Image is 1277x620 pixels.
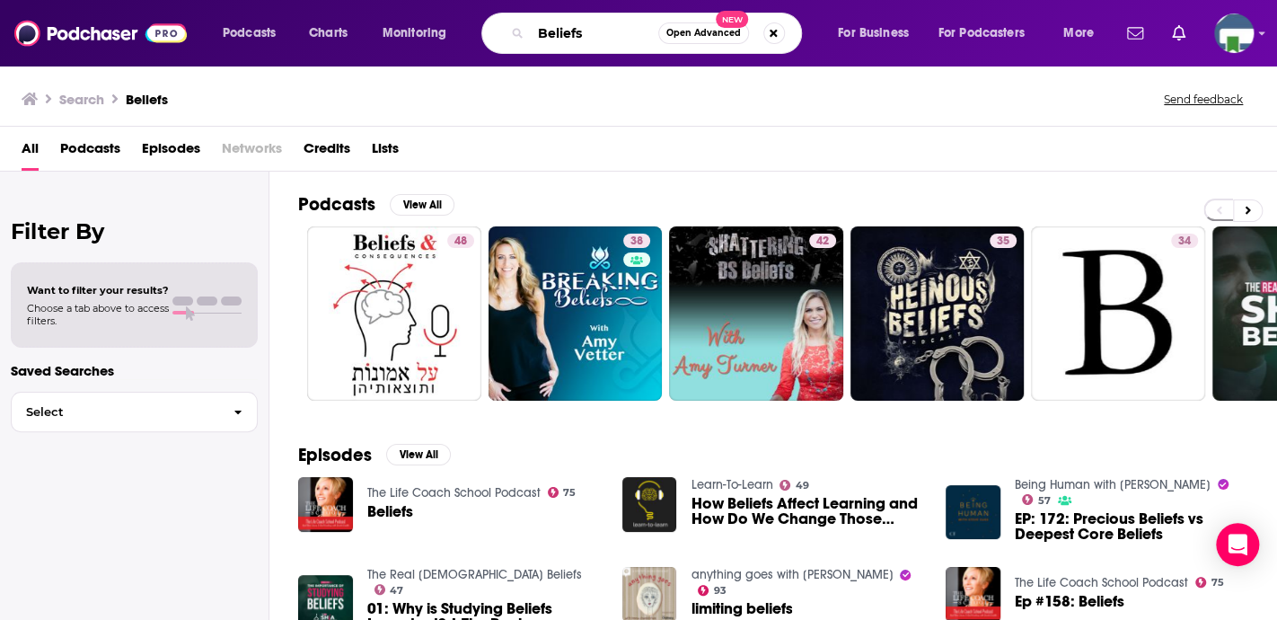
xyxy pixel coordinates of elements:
[691,496,924,527] a: How Beliefs Affect Learning and How Do We Change Those Beliefs (introduction to beliefs)
[1158,92,1248,107] button: Send feedback
[126,91,168,108] h3: Beliefs
[1015,575,1188,590] a: The Life Coach School Podcast
[548,487,577,498] a: 75
[850,226,1025,401] a: 35
[383,21,446,46] span: Monitoring
[390,194,454,216] button: View All
[142,134,200,171] a: Episodes
[796,482,809,490] span: 49
[990,234,1017,248] a: 35
[374,584,404,595] a: 47
[372,134,399,171] a: Lists
[1195,577,1224,588] a: 75
[1038,497,1051,505] span: 57
[298,477,353,532] img: Beliefs
[11,392,258,432] button: Select
[489,226,663,401] a: 38
[1165,18,1193,49] a: Show notifications dropdown
[223,21,276,46] span: Podcasts
[691,567,893,582] a: anything goes with emma chamberlain
[27,284,169,297] span: Want to filter your results?
[210,19,299,48] button: open menu
[1015,594,1124,609] a: Ep #158: Beliefs
[779,480,809,491] a: 49
[390,587,403,595] span: 47
[1216,523,1259,566] div: Open Intercom Messenger
[630,233,643,251] span: 38
[716,11,748,28] span: New
[666,29,741,38] span: Open Advanced
[809,234,836,248] a: 42
[59,91,104,108] h3: Search
[1214,13,1254,53] span: Logged in as KCMedia
[367,485,541,500] a: The Life Coach School Podcast
[447,234,474,248] a: 48
[386,444,451,465] button: View All
[22,134,39,171] a: All
[307,226,481,401] a: 48
[927,19,1051,48] button: open menu
[825,19,931,48] button: open menu
[1178,233,1191,251] span: 34
[1015,477,1211,492] a: Being Human with Steve Cuss
[658,22,749,44] button: Open AdvancedNew
[297,19,358,48] a: Charts
[622,477,677,532] img: How Beliefs Affect Learning and How Do We Change Those Beliefs (introduction to beliefs)
[498,13,819,54] div: Search podcasts, credits, & more...
[370,19,470,48] button: open menu
[714,587,727,595] span: 93
[222,134,282,171] span: Networks
[298,444,372,466] h2: Episodes
[11,362,258,379] p: Saved Searches
[946,485,1000,540] img: EP: 172: Precious Beliefs vs Deepest Core Beliefs
[298,193,454,216] a: PodcastsView All
[298,193,375,216] h2: Podcasts
[1031,226,1205,401] a: 34
[1211,579,1224,587] span: 75
[563,489,576,497] span: 75
[838,21,909,46] span: For Business
[309,21,348,46] span: Charts
[1214,13,1254,53] img: User Profile
[691,477,772,492] a: Learn-To-Learn
[1051,19,1116,48] button: open menu
[1063,21,1094,46] span: More
[27,302,169,327] span: Choose a tab above to access filters.
[367,567,582,582] a: The Real Shia Beliefs
[60,134,120,171] a: Podcasts
[454,233,467,251] span: 48
[623,234,650,248] a: 38
[698,585,727,596] a: 93
[1015,511,1248,542] a: EP: 172: Precious Beliefs vs Deepest Core Beliefs
[1022,494,1051,505] a: 57
[11,218,258,244] h2: Filter By
[1120,18,1150,49] a: Show notifications dropdown
[531,19,658,48] input: Search podcasts, credits, & more...
[816,233,829,251] span: 42
[14,16,187,50] img: Podchaser - Follow, Share and Rate Podcasts
[1214,13,1254,53] button: Show profile menu
[997,233,1009,251] span: 35
[691,601,792,616] a: limiting beliefs
[1171,234,1198,248] a: 34
[938,21,1025,46] span: For Podcasters
[669,226,843,401] a: 42
[298,444,451,466] a: EpisodesView All
[367,504,413,519] a: Beliefs
[12,406,219,418] span: Select
[304,134,350,171] a: Credits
